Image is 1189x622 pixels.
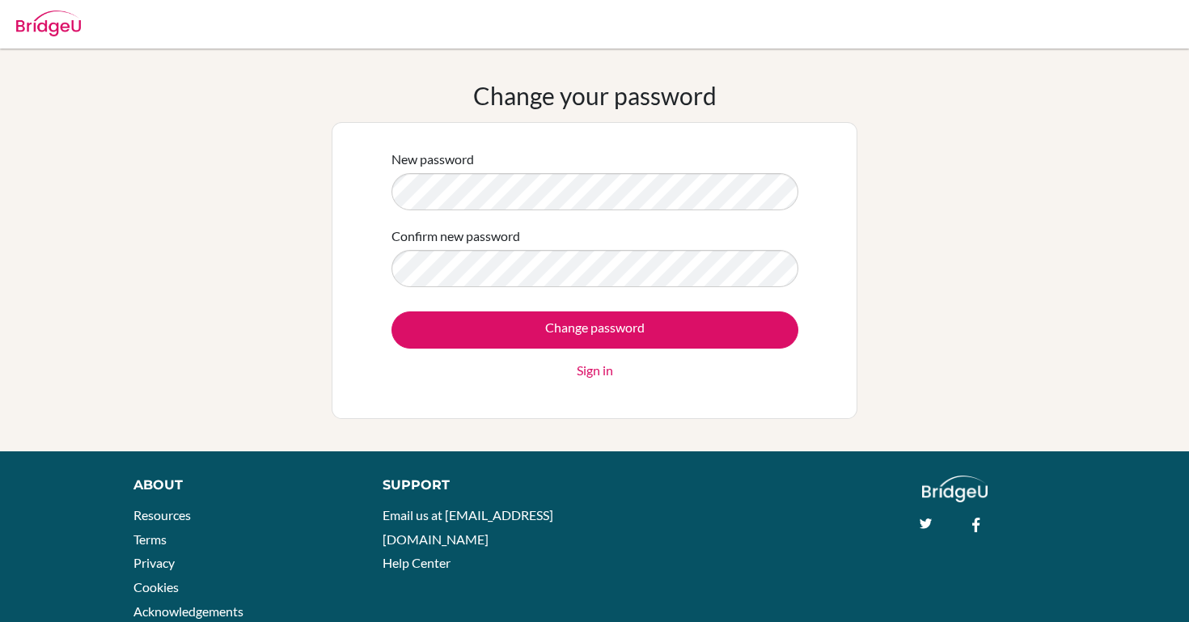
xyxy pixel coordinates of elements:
[133,507,191,523] a: Resources
[383,507,553,547] a: Email us at [EMAIL_ADDRESS][DOMAIN_NAME]
[133,603,243,619] a: Acknowledgements
[133,476,346,495] div: About
[391,226,520,246] label: Confirm new password
[383,555,451,570] a: Help Center
[383,476,578,495] div: Support
[577,361,613,380] a: Sign in
[922,476,988,502] img: logo_white@2x-f4f0deed5e89b7ecb1c2cc34c3e3d731f90f0f143d5ea2071677605dd97b5244.png
[133,579,179,594] a: Cookies
[391,311,798,349] input: Change password
[133,531,167,547] a: Terms
[391,150,474,169] label: New password
[473,81,717,110] h1: Change your password
[133,555,175,570] a: Privacy
[16,11,81,36] img: Bridge-U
